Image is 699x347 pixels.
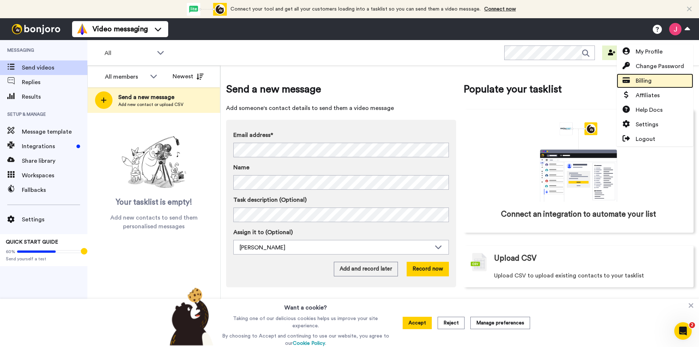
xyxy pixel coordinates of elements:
[6,240,58,245] span: QUICK START GUIDE
[524,122,633,202] div: animation
[118,133,190,192] img: ready-set-action.png
[636,62,684,71] span: Change Password
[617,74,693,88] a: Billing
[22,142,74,151] span: Integrations
[163,287,217,346] img: bear-with-cookie.png
[104,49,153,58] span: All
[116,197,192,208] span: Your tasklist is empty!
[284,299,327,312] h3: Want a cookie?
[617,103,693,117] a: Help Docs
[471,253,487,271] img: csv-grey.png
[6,249,15,255] span: 60%
[233,196,449,204] label: Task description (Optional)
[9,24,63,34] img: bj-logo-header-white.svg
[334,262,398,276] button: Add and record later
[6,256,82,262] span: Send yourself a test
[636,135,655,143] span: Logout
[226,82,456,96] span: Send a new message
[494,253,537,264] span: Upload CSV
[22,63,87,72] span: Send videos
[602,46,638,60] button: Invite
[463,82,694,96] span: Populate your tasklist
[92,24,148,34] span: Video messaging
[617,117,693,132] a: Settings
[81,248,87,255] div: Tooltip anchor
[233,228,449,237] label: Assign it to (Optional)
[22,92,87,101] span: Results
[230,7,481,12] span: Connect your tool and get all your customers loading into a tasklist so you can send them a video...
[22,171,87,180] span: Workspaces
[501,209,656,220] span: Connect an integration to automate your list
[226,104,456,113] span: Add someone's contact details to send them a video message
[22,186,87,194] span: Fallbacks
[403,317,432,329] button: Accept
[636,91,660,100] span: Affiliates
[22,78,87,87] span: Replies
[98,213,209,231] span: Add new contacts to send them personalised messages
[494,271,644,280] span: Upload CSV to upload existing contacts to your tasklist
[636,106,663,114] span: Help Docs
[22,127,87,136] span: Message template
[240,243,431,252] div: [PERSON_NAME]
[407,262,449,276] button: Record now
[617,44,693,59] a: My Profile
[293,341,325,346] a: Cookie Policy
[220,332,391,347] p: By choosing to Accept and continuing to use our website, you agree to our .
[22,157,87,165] span: Share library
[689,322,695,328] span: 2
[76,23,88,35] img: vm-color.svg
[438,317,465,329] button: Reject
[105,72,146,81] div: All members
[636,76,652,85] span: Billing
[233,131,449,139] label: Email address*
[167,69,209,84] button: Newest
[118,93,183,102] span: Send a new message
[187,3,227,16] div: animation
[484,7,516,12] a: Connect now
[636,120,658,129] span: Settings
[118,102,183,107] span: Add new contact or upload CSV
[470,317,530,329] button: Manage preferences
[617,59,693,74] a: Change Password
[617,132,693,146] a: Logout
[674,322,692,340] iframe: Intercom live chat
[233,163,249,172] span: Name
[617,88,693,103] a: Affiliates
[220,315,391,330] p: Taking one of our delicious cookies helps us improve your site experience.
[636,47,663,56] span: My Profile
[22,215,87,224] span: Settings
